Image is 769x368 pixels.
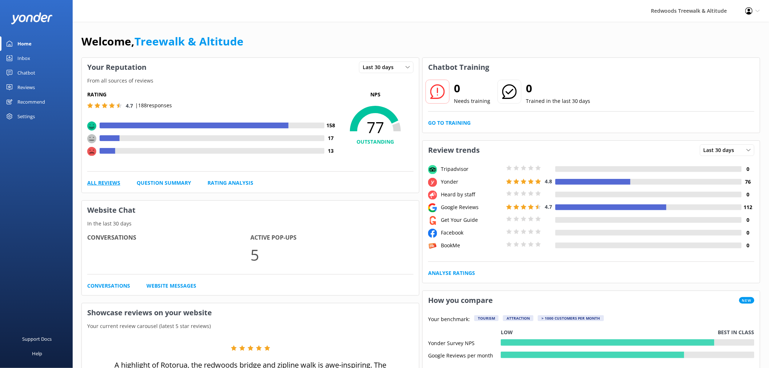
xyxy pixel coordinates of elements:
[17,95,45,109] div: Recommend
[23,332,52,346] div: Support Docs
[135,101,172,109] p: | 188 responses
[742,241,754,249] h4: 0
[718,328,754,336] p: Best in class
[208,179,253,187] a: Rating Analysis
[742,229,754,237] h4: 0
[126,102,133,109] span: 4.7
[87,282,130,290] a: Conversations
[503,315,534,321] div: Attraction
[81,33,243,50] h1: Welcome,
[739,297,754,304] span: New
[742,191,754,199] h4: 0
[439,229,504,237] div: Facebook
[337,91,414,99] p: NPS
[337,118,414,136] span: 77
[337,138,414,146] h4: OUTSTANDING
[363,63,398,71] span: Last 30 days
[250,233,414,243] h4: Active Pop-ups
[11,12,53,24] img: yonder-white-logo.png
[439,216,504,224] div: Get Your Guide
[526,80,591,97] h2: 0
[325,121,337,129] h4: 158
[134,34,243,49] a: Treewalk & Altitude
[742,178,754,186] h4: 76
[474,315,499,321] div: Tourism
[742,165,754,173] h4: 0
[423,141,485,160] h3: Review trends
[17,36,32,51] div: Home
[82,58,152,77] h3: Your Reputation
[325,134,337,142] h4: 17
[32,346,42,361] div: Help
[82,220,419,228] p: In the last 30 days
[137,179,191,187] a: Question Summary
[17,80,35,95] div: Reviews
[454,97,490,105] p: Needs training
[87,179,120,187] a: All Reviews
[17,109,35,124] div: Settings
[454,80,490,97] h2: 0
[250,243,414,267] p: 5
[439,165,504,173] div: Tripadvisor
[428,339,501,346] div: Yonder Survey NPS
[146,282,196,290] a: Website Messages
[742,203,754,211] h4: 112
[742,216,754,224] h4: 0
[428,119,471,127] a: Go to Training
[87,233,250,243] h4: Conversations
[87,91,337,99] h5: Rating
[439,191,504,199] div: Heard by staff
[82,322,419,330] p: Your current review carousel (latest 5 star reviews)
[325,147,337,155] h4: 13
[82,201,419,220] h3: Website Chat
[82,303,419,322] h3: Showcase reviews on your website
[501,328,513,336] p: Low
[17,65,35,80] div: Chatbot
[428,315,470,324] p: Your benchmark:
[82,77,419,85] p: From all sources of reviews
[428,352,501,358] div: Google Reviews per month
[526,97,591,105] p: Trained in the last 30 days
[704,146,739,154] span: Last 30 days
[17,51,30,65] div: Inbox
[423,58,495,77] h3: Chatbot Training
[428,269,475,277] a: Analyse Ratings
[545,203,552,210] span: 4.7
[423,291,498,310] h3: How you compare
[545,178,552,185] span: 4.8
[439,203,504,211] div: Google Reviews
[439,178,504,186] div: Yonder
[439,241,504,249] div: BookMe
[538,315,604,321] div: > 1000 customers per month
